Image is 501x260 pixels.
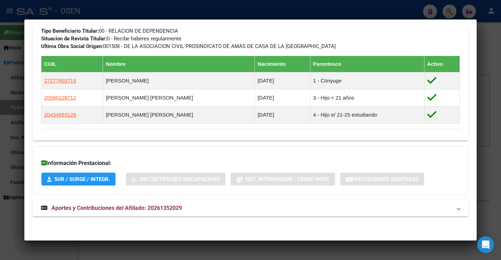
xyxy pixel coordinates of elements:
[255,89,310,107] td: [DATE]
[51,205,182,211] span: Aportes y Contribuciones del Afiliado: 20261352029
[255,72,310,89] td: [DATE]
[424,56,460,72] th: Activo
[246,176,329,182] span: Not. Internacion / Censo Hosp.
[41,173,116,186] button: SUR / SURGE / INTEGR.
[41,36,107,42] strong: Situacion de Revista Titular:
[310,107,424,124] td: 4 - Hijo e/ 21-25 estudiando
[41,28,99,34] strong: Tipo Beneficiario Titular:
[41,28,178,34] span: 00 - RELACION DE DEPENDENCIA
[140,176,220,182] span: Sin Certificado Discapacidad
[33,200,468,216] mat-expansion-panel-header: Aportes y Contribuciones del Afiliado: 20261352029
[41,43,103,49] strong: Ultima Obra Social Origen:
[126,173,225,186] button: Sin Certificado Discapacidad
[352,176,419,182] span: Prestaciones Auditadas
[310,89,424,107] td: 3 - Hijo < 21 años
[41,159,460,167] h3: Información Prestacional:
[103,72,255,89] td: [PERSON_NAME]
[310,56,424,72] th: Parentesco
[44,112,76,118] span: 20434893128
[44,78,76,84] span: 27277603719
[103,56,255,72] th: Nombre
[255,56,310,72] th: Nacimiento
[103,89,255,107] td: [PERSON_NAME] [PERSON_NAME]
[231,173,335,186] button: Not. Internacion / Censo Hosp.
[44,95,76,101] span: 20560128712
[310,72,424,89] td: 1 - Cónyuge
[54,176,110,182] span: SUR / SURGE / INTEGR.
[103,107,255,124] td: [PERSON_NAME] [PERSON_NAME]
[41,56,103,72] th: CUIL
[340,173,424,186] button: Prestaciones Auditadas
[41,36,181,42] span: 0 - Recibe haberes regularmente
[255,107,310,124] td: [DATE]
[477,236,494,253] div: Open Intercom Messenger
[41,43,336,49] span: 001508 - DE LA ASOCIACION CIVIL PROSINDICATO DE AMAS DE CASA DE LA [GEOGRAPHIC_DATA]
